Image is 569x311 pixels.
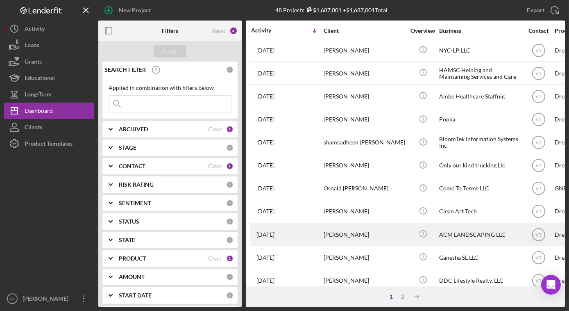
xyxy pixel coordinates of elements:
div: Reset [211,27,225,34]
div: BloomTek Information Systems Inc [439,132,521,153]
button: New Project [98,2,159,18]
button: VT[PERSON_NAME] [4,290,94,307]
div: Clear [208,255,222,262]
button: Clients [4,119,94,135]
b: RISK RATING [119,181,154,188]
div: Long-Term [25,86,52,105]
div: Overview [408,27,438,34]
div: Contact [523,27,554,34]
div: HAMSC Helping and Maintaining Services and Care [439,62,521,84]
div: NYC-LP, LLC [439,39,521,61]
div: 2 [397,293,409,300]
b: AMOUNT [119,274,145,280]
b: PRODUCT [119,255,146,262]
div: Activity [251,27,287,34]
div: 1 [386,293,397,300]
div: DDC Lifestyle Realty, LLC [439,270,521,291]
div: 0 [226,218,233,225]
div: 1 [226,162,233,170]
b: CONTACT [119,163,145,169]
div: [PERSON_NAME] [324,155,406,176]
button: Loans [4,37,94,53]
time: 2025-09-16 13:09 [256,185,274,192]
div: Activity [25,21,45,39]
div: Come To Terms LLC [439,178,521,199]
div: Ambe Healthcare Staffnig [439,85,521,107]
div: Open Intercom Messenger [541,275,561,295]
div: 0 [226,236,233,244]
div: Dashboard [25,103,53,121]
time: 2025-09-17 00:42 [256,139,274,146]
div: 1 [226,126,233,133]
text: VT [535,48,542,53]
div: 0 [226,292,233,299]
time: 2025-09-17 06:16 [256,116,274,123]
div: $1,687,001 [305,7,342,14]
div: [PERSON_NAME] [324,201,406,222]
button: Product Templates [4,135,94,152]
div: Clean Art Tech [439,201,521,222]
div: Apply [163,45,178,57]
div: Osnald [PERSON_NAME] [324,178,406,199]
time: 2025-09-15 15:49 [256,277,274,284]
div: [PERSON_NAME] [324,62,406,84]
div: Product Templates [25,135,73,154]
div: Export [527,2,544,18]
button: Grants [4,53,94,70]
text: VT [535,255,542,261]
div: [PERSON_NAME] [20,290,74,309]
div: Grants [25,53,42,72]
div: 0 [226,273,233,281]
b: START DATE [119,292,152,299]
div: Client [324,27,406,34]
div: Clear [208,163,222,169]
text: VT [535,232,542,238]
div: 4 [229,27,238,35]
div: New Project [119,2,151,18]
text: VT [535,94,542,100]
div: 0 [226,66,233,73]
div: ACM LANDSCAPING LLC [439,224,521,245]
div: [PERSON_NAME] [324,109,406,130]
time: 2025-09-18 12:51 [256,47,274,54]
div: Applied in combination with filters below [109,85,231,91]
text: VT [535,71,542,76]
button: Dashboard [4,103,94,119]
div: Clear [208,126,222,133]
div: Loans [25,37,39,55]
text: VT [535,163,542,169]
div: 0 [226,199,233,207]
button: Long-Term [4,86,94,103]
div: 48 Projects • $1,687,001 Total [276,7,388,14]
div: Business [439,27,521,34]
time: 2025-09-15 18:46 [256,208,274,215]
b: STATE [119,237,135,243]
button: Activity [4,21,94,37]
time: 2025-09-16 15:46 [256,162,274,169]
b: Filters [162,27,178,34]
b: STAGE [119,144,136,151]
div: [PERSON_NAME] [324,85,406,107]
div: [PERSON_NAME] [324,270,406,291]
text: VT [535,140,542,146]
text: VT [535,186,542,192]
div: shamsudheen [PERSON_NAME] [324,132,406,153]
b: SENTIMENT [119,200,151,206]
button: Export [519,2,565,18]
div: [PERSON_NAME] [324,247,406,268]
div: Pooka [439,109,521,130]
div: Educational [25,70,55,88]
div: Clients [25,119,42,137]
div: 0 [226,181,233,188]
button: Apply [154,45,186,57]
div: Only our kind trucking Llc [439,155,521,176]
div: [PERSON_NAME] [324,224,406,245]
text: VT [535,278,542,284]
